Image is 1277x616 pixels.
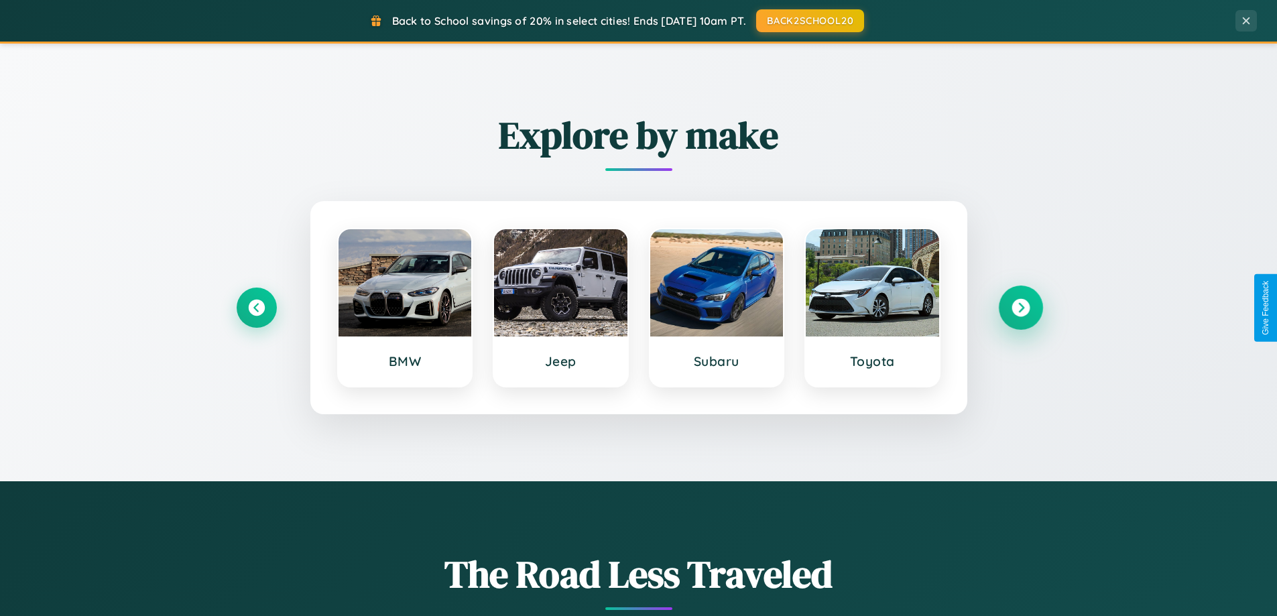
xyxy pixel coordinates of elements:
[507,353,614,369] h3: Jeep
[664,353,770,369] h3: Subaru
[237,109,1041,161] h2: Explore by make
[819,353,926,369] h3: Toyota
[237,548,1041,600] h1: The Road Less Traveled
[1261,281,1270,335] div: Give Feedback
[352,353,459,369] h3: BMW
[392,14,746,27] span: Back to School savings of 20% in select cities! Ends [DATE] 10am PT.
[756,9,864,32] button: BACK2SCHOOL20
